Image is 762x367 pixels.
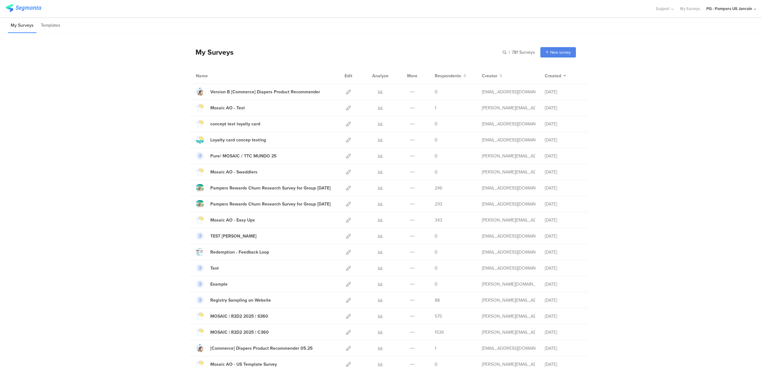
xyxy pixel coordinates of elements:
div: Mosaic AO - Test [210,105,245,111]
div: [DATE] [545,185,583,191]
div: [DATE] [545,89,583,95]
div: Mosaic AO - Easy Ups [210,217,255,223]
a: Mosaic AO - Easy Ups [196,216,255,224]
div: [DATE] [545,265,583,271]
div: cardosoteixeiral.c@pg.com [482,137,535,143]
div: PG - Pampers US Janrain [706,6,752,12]
span: 0 [435,265,438,271]
a: Registry Sampling on Website [196,296,271,304]
div: simanski.c@pg.com [482,329,535,336]
div: Pampers Rewards Churn Research Survey for Group 1 July 2025 [210,201,331,207]
div: Analyze [371,68,390,84]
div: Name [196,73,234,79]
a: Pampers Rewards Churn Research Survey for Group [DATE] [196,184,331,192]
a: Test [196,264,219,272]
div: simanski.c@pg.com [482,297,535,304]
a: TEST [PERSON_NAME] [196,232,257,240]
div: [DATE] [545,345,583,352]
div: Version B [Commerce] Diapers Product Recommender [210,89,320,95]
div: [DATE] [545,137,583,143]
div: fjaili.r@pg.com [482,201,535,207]
div: Mosaic AO - Swaddlers [210,169,257,175]
div: [DATE] [545,153,583,159]
div: martens.j.1@pg.com [482,233,535,239]
span: 293 [435,201,442,207]
span: 0 [435,281,438,288]
div: Edit [342,68,355,84]
button: Created [545,73,566,79]
a: Example [196,280,228,288]
a: Loyalty card concep testing [196,136,266,144]
div: MOSAIC | R2D2 2025 | S360 [210,313,268,320]
div: dova.c@pg.com [482,345,535,352]
div: [Commerce] Diapers Product Recommender 05.25 [210,345,313,352]
div: zanolla.l@pg.com [482,249,535,255]
div: [DATE] [545,169,583,175]
button: Respondents [435,73,466,79]
div: cardosoteixeiral.c@pg.com [482,121,535,127]
div: [DATE] [545,233,583,239]
div: Registry Sampling on Website [210,297,271,304]
div: simanski.c@pg.com [482,313,535,320]
div: simanski.c@pg.com [482,217,535,223]
span: 1 [435,105,436,111]
div: fjaili.r@pg.com [482,185,535,191]
div: [DATE] [545,105,583,111]
div: [DATE] [545,297,583,304]
li: Templates [38,18,63,33]
a: MOSAIC | R2D2 2025 | S360 [196,312,268,320]
div: Loyalty card concep testing [210,137,266,143]
div: hougui.yh.1@pg.com [482,89,535,95]
div: simanski.c@pg.com [482,105,535,111]
div: More [406,68,419,84]
div: MOSAIC | R2D2 2025 | C360 [210,329,269,336]
div: [DATE] [545,201,583,207]
div: csordas.lc@pg.com [482,281,535,288]
div: My Surveys [189,47,234,58]
span: 246 [435,185,442,191]
a: concept test loyalty card [196,120,260,128]
div: Pampers Rewards Churn Research Survey for Group 2 July 2025 [210,185,331,191]
a: MOSAIC | R2D2 2025 | C360 [196,328,269,336]
div: simanski.c@pg.com [482,169,535,175]
a: Pure/ MOSAIC / TTC MUNDO 25 [196,152,277,160]
span: 0 [435,249,438,255]
span: 0 [435,121,438,127]
span: 0 [435,233,438,239]
div: Test [210,265,219,271]
div: [DATE] [545,121,583,127]
span: New survey [550,49,571,55]
button: Creator [482,73,502,79]
div: [DATE] [545,281,583,288]
span: 1536 [435,329,444,336]
span: 1 [435,345,436,352]
span: 88 [435,297,440,304]
a: [Commerce] Diapers Product Recommender 05.25 [196,344,313,352]
div: Example [210,281,228,288]
div: simanski.c@pg.com [482,153,535,159]
span: Creator [482,73,497,79]
div: TEST Jasmin [210,233,257,239]
span: 575 [435,313,442,320]
div: zanolla.l@pg.com [482,265,535,271]
li: My Surveys [8,18,36,33]
div: concept test loyalty card [210,121,260,127]
span: Support [656,6,670,12]
div: Redemption - Feedback Loop [210,249,269,255]
span: 0 [435,153,438,159]
a: Pampers Rewards Churn Research Survey for Group [DATE] [196,200,331,208]
div: Pure/ MOSAIC / TTC MUNDO 25 [210,153,277,159]
div: [DATE] [545,217,583,223]
img: segmanta logo [6,4,41,12]
span: 0 [435,169,438,175]
a: Mosaic AO - Swaddlers [196,168,257,176]
div: [DATE] [545,249,583,255]
a: Redemption - Feedback Loop [196,248,269,256]
span: | [508,49,511,56]
span: Respondents [435,73,461,79]
span: 343 [435,217,442,223]
a: Version B [Commerce] Diapers Product Recommender [196,88,320,96]
span: 781 Surveys [512,49,535,56]
span: Created [545,73,561,79]
a: Mosaic AO - Test [196,104,245,112]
